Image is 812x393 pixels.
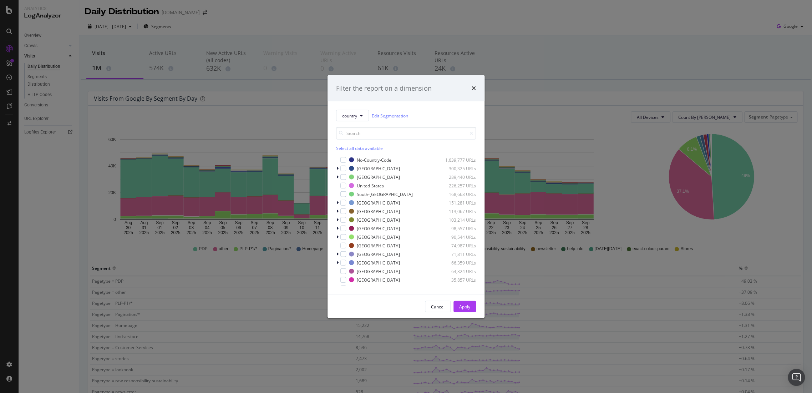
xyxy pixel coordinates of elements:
button: country [336,110,369,121]
div: No-Country-Code [357,157,391,163]
div: [GEOGRAPHIC_DATA] [357,242,400,248]
div: New-Zealand [357,285,383,291]
div: [GEOGRAPHIC_DATA] [357,260,400,266]
span: country [342,112,357,119]
div: United-States [357,182,384,188]
div: 66,359 URLs [441,260,476,266]
div: 113,067 URLs [441,208,476,214]
div: 98,557 URLs [441,225,476,231]
div: [GEOGRAPHIC_DATA] [357,234,400,240]
div: 64,324 URLs [441,268,476,274]
div: [GEOGRAPHIC_DATA] [357,208,400,214]
div: [GEOGRAPHIC_DATA] [357,165,400,171]
div: times [472,84,476,93]
div: 300,325 URLs [441,165,476,171]
div: modal [328,75,484,318]
div: [GEOGRAPHIC_DATA] [357,268,400,274]
div: 74,987 URLs [441,242,476,248]
div: Cancel [431,303,445,309]
div: 35,857 URLs [441,277,476,283]
div: [GEOGRAPHIC_DATA] [357,174,400,180]
button: Cancel [425,301,451,312]
div: Filter the report on a dimension [336,84,432,93]
div: 32,486 URLs [441,285,476,291]
div: 151,281 URLs [441,200,476,206]
div: 90,544 URLs [441,234,476,240]
div: South-[GEOGRAPHIC_DATA] [357,191,413,197]
div: 226,257 URLs [441,182,476,188]
div: [GEOGRAPHIC_DATA] [357,251,400,257]
div: [GEOGRAPHIC_DATA] [357,225,400,231]
a: Edit Segmentation [372,112,408,119]
div: Select all data available [336,145,476,151]
div: 168,663 URLs [441,191,476,197]
div: 103,214 URLs [441,217,476,223]
div: [GEOGRAPHIC_DATA] [357,200,400,206]
div: 71,811 URLs [441,251,476,257]
div: 289,440 URLs [441,174,476,180]
div: Open Intercom Messenger [788,369,805,386]
div: 1,639,777 URLs [441,157,476,163]
button: Apply [453,301,476,312]
div: Apply [459,303,470,309]
input: Search [336,127,476,140]
div: [GEOGRAPHIC_DATA] [357,217,400,223]
div: [GEOGRAPHIC_DATA] [357,277,400,283]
